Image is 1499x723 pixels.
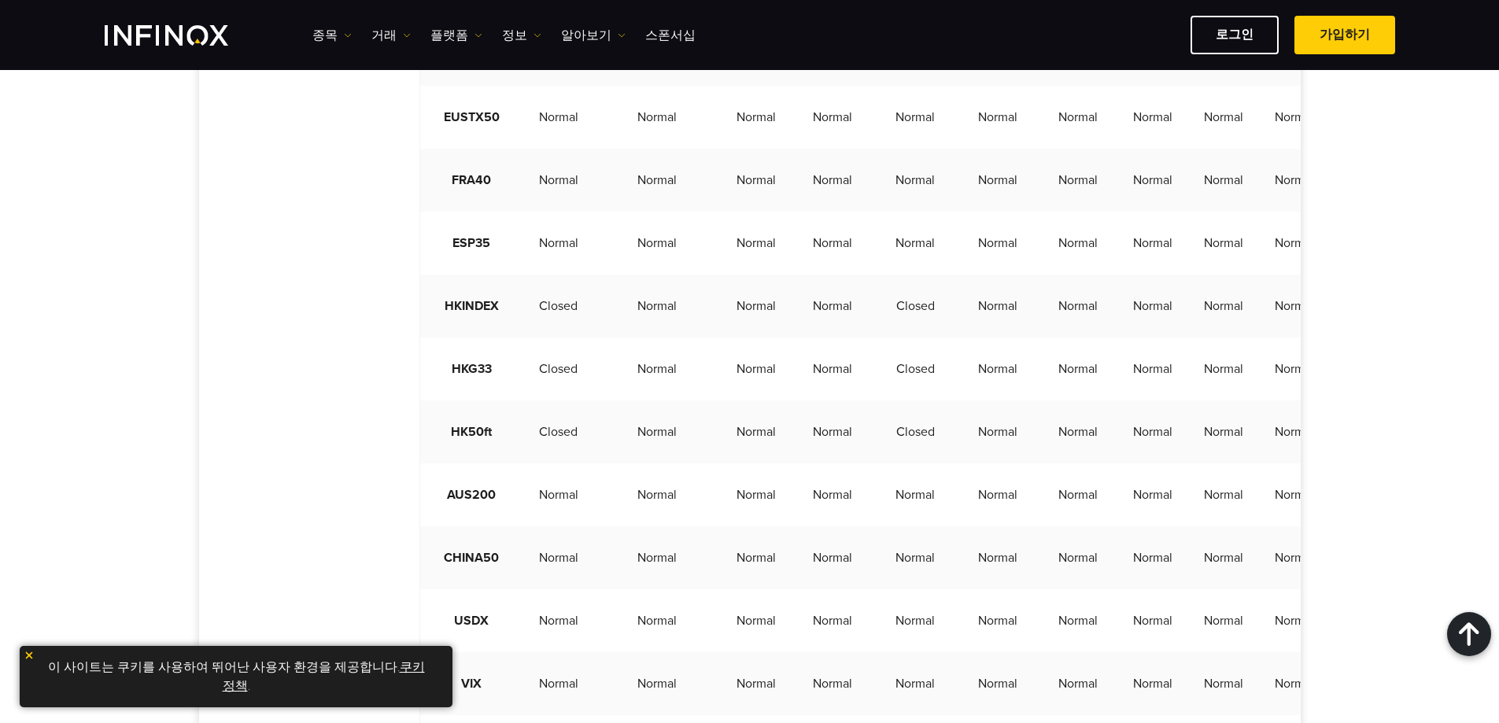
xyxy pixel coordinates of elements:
[105,25,265,46] a: INFINOX Logo
[721,149,792,212] td: Normal
[420,149,523,212] td: FRA40
[1259,526,1330,589] td: Normal
[523,86,594,149] td: Normal
[1117,86,1188,149] td: Normal
[371,26,411,45] a: 거래
[874,275,957,338] td: Closed
[1188,400,1259,463] td: Normal
[1259,149,1330,212] td: Normal
[874,526,957,589] td: Normal
[523,275,594,338] td: Closed
[1039,212,1117,275] td: Normal
[594,149,721,212] td: Normal
[502,26,541,45] a: 정보
[594,589,721,652] td: Normal
[874,652,957,715] td: Normal
[594,212,721,275] td: Normal
[792,652,874,715] td: Normal
[594,275,721,338] td: Normal
[1117,652,1188,715] td: Normal
[1117,526,1188,589] td: Normal
[594,526,721,589] td: Normal
[1259,589,1330,652] td: Normal
[523,526,594,589] td: Normal
[1039,589,1117,652] td: Normal
[874,212,957,275] td: Normal
[1039,400,1117,463] td: Normal
[792,275,874,338] td: Normal
[594,400,721,463] td: Normal
[792,86,874,149] td: Normal
[792,338,874,400] td: Normal
[1117,463,1188,526] td: Normal
[1117,212,1188,275] td: Normal
[1117,589,1188,652] td: Normal
[1259,212,1330,275] td: Normal
[523,212,594,275] td: Normal
[792,400,874,463] td: Normal
[792,526,874,589] td: Normal
[1259,275,1330,338] td: Normal
[1188,526,1259,589] td: Normal
[957,86,1039,149] td: Normal
[523,652,594,715] td: Normal
[874,86,957,149] td: Normal
[24,650,35,661] img: yellow close icon
[792,463,874,526] td: Normal
[957,463,1039,526] td: Normal
[874,589,957,652] td: Normal
[420,652,523,715] td: VIX
[957,275,1039,338] td: Normal
[1259,652,1330,715] td: Normal
[312,26,352,45] a: 종목
[721,275,792,338] td: Normal
[1188,149,1259,212] td: Normal
[792,589,874,652] td: Normal
[420,463,523,526] td: AUS200
[1039,149,1117,212] td: Normal
[1188,589,1259,652] td: Normal
[957,212,1039,275] td: Normal
[874,400,957,463] td: Closed
[721,652,792,715] td: Normal
[1191,16,1279,54] a: 로그인
[1259,338,1330,400] td: Normal
[957,589,1039,652] td: Normal
[721,400,792,463] td: Normal
[523,589,594,652] td: Normal
[721,86,792,149] td: Normal
[721,589,792,652] td: Normal
[1188,463,1259,526] td: Normal
[645,26,696,45] a: 스폰서십
[523,149,594,212] td: Normal
[1039,463,1117,526] td: Normal
[1039,526,1117,589] td: Normal
[594,338,721,400] td: Normal
[1039,275,1117,338] td: Normal
[523,400,594,463] td: Closed
[721,212,792,275] td: Normal
[721,338,792,400] td: Normal
[874,463,957,526] td: Normal
[957,400,1039,463] td: Normal
[28,654,445,699] p: 이 사이트는 쿠키를 사용하여 뛰어난 사용자 환경을 제공합니다. .
[792,212,874,275] td: Normal
[792,149,874,212] td: Normal
[1039,86,1117,149] td: Normal
[721,463,792,526] td: Normal
[420,526,523,589] td: CHINA50
[1039,338,1117,400] td: Normal
[1188,652,1259,715] td: Normal
[1259,400,1330,463] td: Normal
[1188,212,1259,275] td: Normal
[957,652,1039,715] td: Normal
[957,338,1039,400] td: Normal
[1188,275,1259,338] td: Normal
[1294,16,1395,54] a: 가입하기
[420,338,523,400] td: HKG33
[1117,400,1188,463] td: Normal
[1188,86,1259,149] td: Normal
[594,86,721,149] td: Normal
[594,652,721,715] td: Normal
[1188,338,1259,400] td: Normal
